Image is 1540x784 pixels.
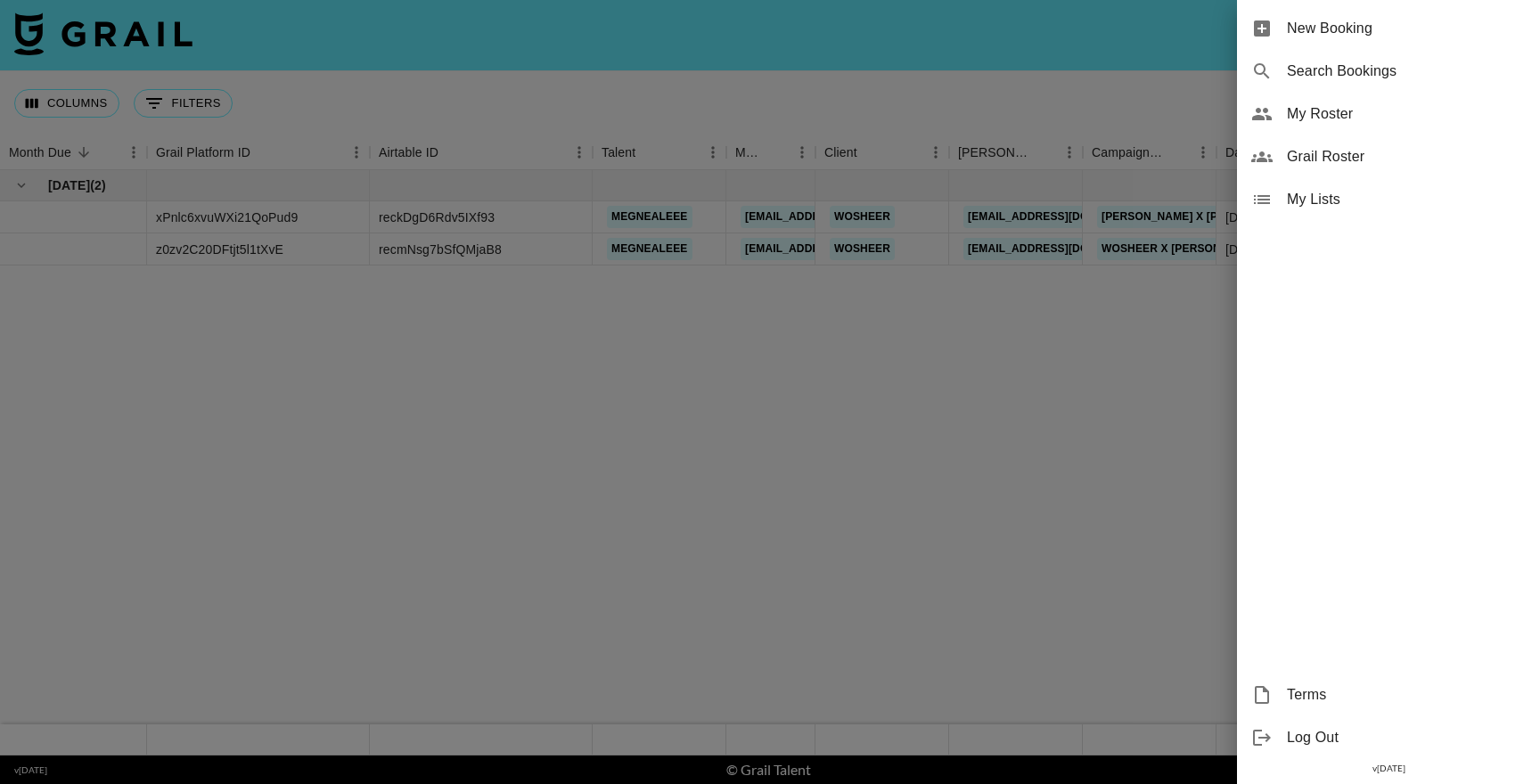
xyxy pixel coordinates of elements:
[1287,18,1526,39] span: New Booking
[1287,684,1526,706] span: Terms
[1287,727,1526,748] span: Log Out
[1237,7,1540,50] div: New Booking
[1237,674,1540,716] div: Terms
[1237,178,1540,221] div: My Lists
[1287,146,1526,167] span: Grail Roster
[1237,93,1540,135] div: My Roster
[1237,759,1540,778] div: v [DATE]
[1287,61,1526,82] span: Search Bookings
[1237,50,1540,93] div: Search Bookings
[1287,189,1526,210] span: My Lists
[1287,103,1526,125] span: My Roster
[1237,716,1540,759] div: Log Out
[1237,135,1540,178] div: Grail Roster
